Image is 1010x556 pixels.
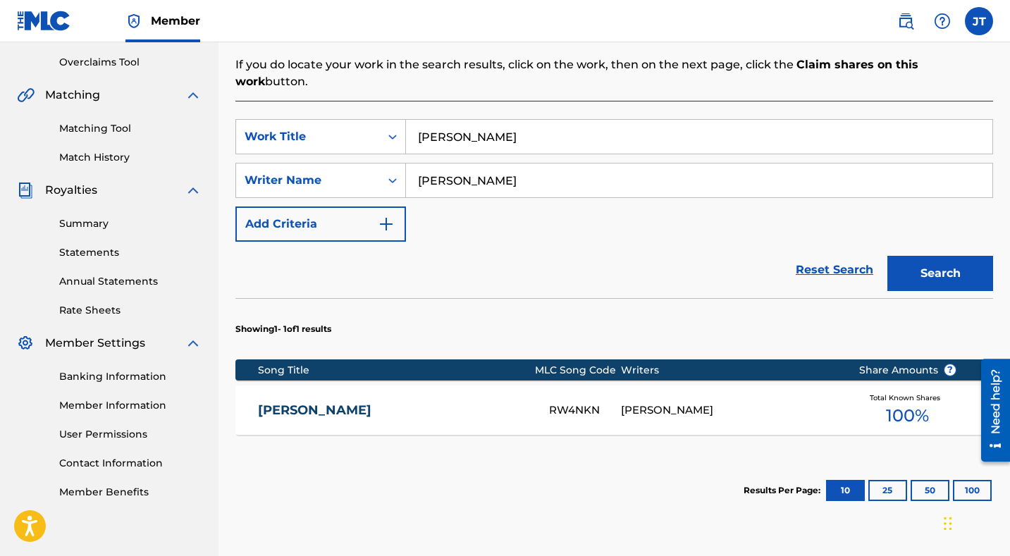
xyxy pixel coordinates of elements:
[235,323,331,335] p: Showing 1 - 1 of 1 results
[621,402,837,419] div: [PERSON_NAME]
[45,335,145,352] span: Member Settings
[185,182,202,199] img: expand
[971,354,1010,467] iframe: Resource Center
[897,13,914,30] img: search
[59,245,202,260] a: Statements
[870,393,946,403] span: Total Known Shares
[549,402,621,419] div: RW4NKN
[59,398,202,413] a: Member Information
[17,335,34,352] img: Member Settings
[17,182,34,199] img: Royalties
[944,502,952,545] div: Drag
[125,13,142,30] img: Top Rightsholder
[911,480,949,501] button: 50
[887,256,993,291] button: Search
[185,335,202,352] img: expand
[944,364,956,376] span: ?
[185,87,202,104] img: expand
[235,119,993,298] form: Search Form
[953,480,992,501] button: 100
[258,363,534,378] div: Song Title
[378,216,395,233] img: 9d2ae6d4665cec9f34b9.svg
[258,402,530,419] a: [PERSON_NAME]
[886,403,929,428] span: 100 %
[235,206,406,242] button: Add Criteria
[245,128,371,145] div: Work Title
[892,7,920,35] a: Public Search
[17,11,71,31] img: MLC Logo
[535,363,622,378] div: MLC Song Code
[868,480,907,501] button: 25
[621,363,837,378] div: Writers
[744,484,824,497] p: Results Per Page:
[235,56,993,90] p: If you do locate your work in the search results, click on the work, then on the next page, click...
[965,7,993,35] div: User Menu
[859,363,956,378] span: Share Amounts
[45,182,97,199] span: Royalties
[245,172,371,189] div: Writer Name
[59,216,202,231] a: Summary
[151,13,200,29] span: Member
[934,13,951,30] img: help
[59,456,202,471] a: Contact Information
[789,254,880,285] a: Reset Search
[826,480,865,501] button: 10
[59,121,202,136] a: Matching Tool
[59,303,202,318] a: Rate Sheets
[59,427,202,442] a: User Permissions
[59,485,202,500] a: Member Benefits
[940,488,1010,556] iframe: Chat Widget
[59,274,202,289] a: Annual Statements
[17,87,35,104] img: Matching
[59,150,202,165] a: Match History
[59,369,202,384] a: Banking Information
[45,87,100,104] span: Matching
[928,7,956,35] div: Help
[59,55,202,70] a: Overclaims Tool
